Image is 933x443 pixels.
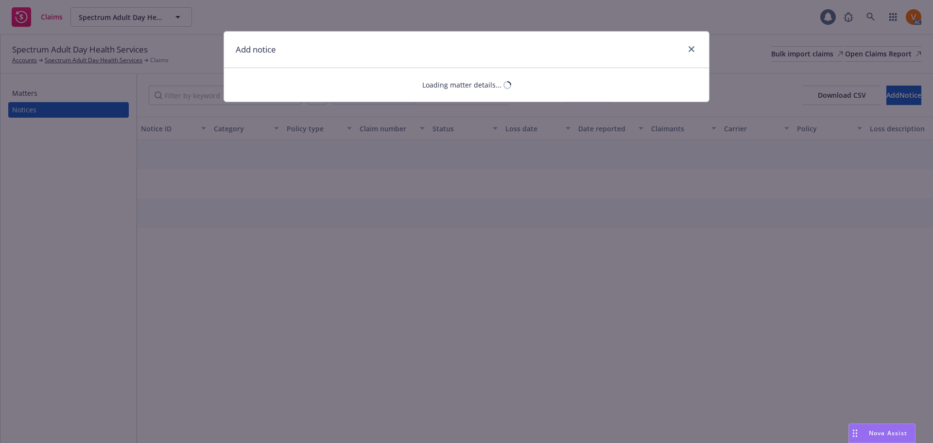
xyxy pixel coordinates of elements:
[236,43,276,56] h1: Add notice
[422,80,501,90] div: Loading matter details...
[869,429,907,437] span: Nova Assist
[848,424,916,443] button: Nova Assist
[686,43,697,55] a: close
[849,424,861,443] div: Drag to move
